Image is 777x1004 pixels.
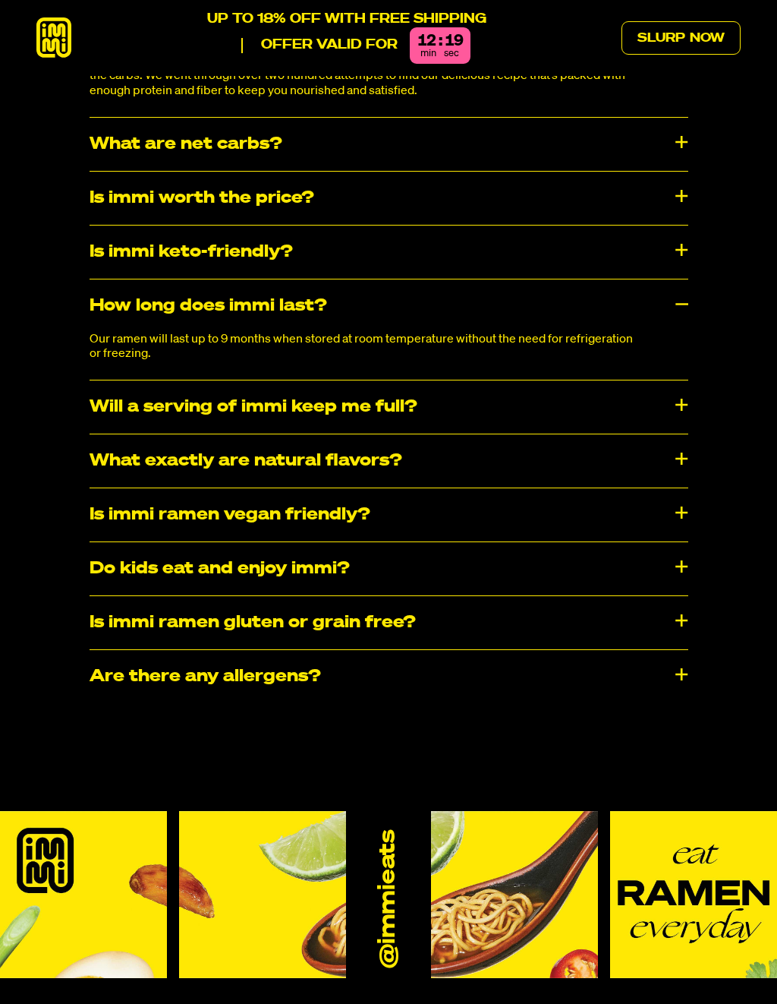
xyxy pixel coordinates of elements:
[376,829,402,968] a: @immieats
[90,333,634,362] p: Our ramen will last up to 9 months when stored at room temperature without the need for refrigera...
[90,596,688,649] div: Is immi ramen gluten or grain free?
[90,172,688,225] div: Is immi worth the price?
[179,811,346,978] img: Instagram
[445,33,463,50] div: 19
[420,49,436,58] span: min
[90,542,688,595] div: Do kids eat and enjoy immi?
[431,811,598,978] img: Instagram
[417,33,436,50] div: 12
[444,49,459,58] span: sec
[621,21,741,55] a: Slurp Now
[90,434,688,488] div: What exactly are natural flavors?
[207,12,486,27] p: Up to 18% off with free shipping
[90,279,688,333] div: How long does immi last?
[8,933,164,996] iframe: Marketing Popup
[90,118,688,171] div: What are net carbs?
[439,33,442,50] div: :
[90,55,634,99] p: We’ve spent two years in the kitchen with chefs and nutritionists to re-imagine instant ramen wit...
[90,380,688,434] div: Will a serving of immi keep me full?
[610,811,777,978] img: Instagram
[90,488,688,541] div: Is immi ramen vegan friendly?
[90,650,688,703] div: ​​Are there any allergens?
[241,38,398,53] p: Offer valid for
[90,226,688,279] div: Is immi keto-friendly?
